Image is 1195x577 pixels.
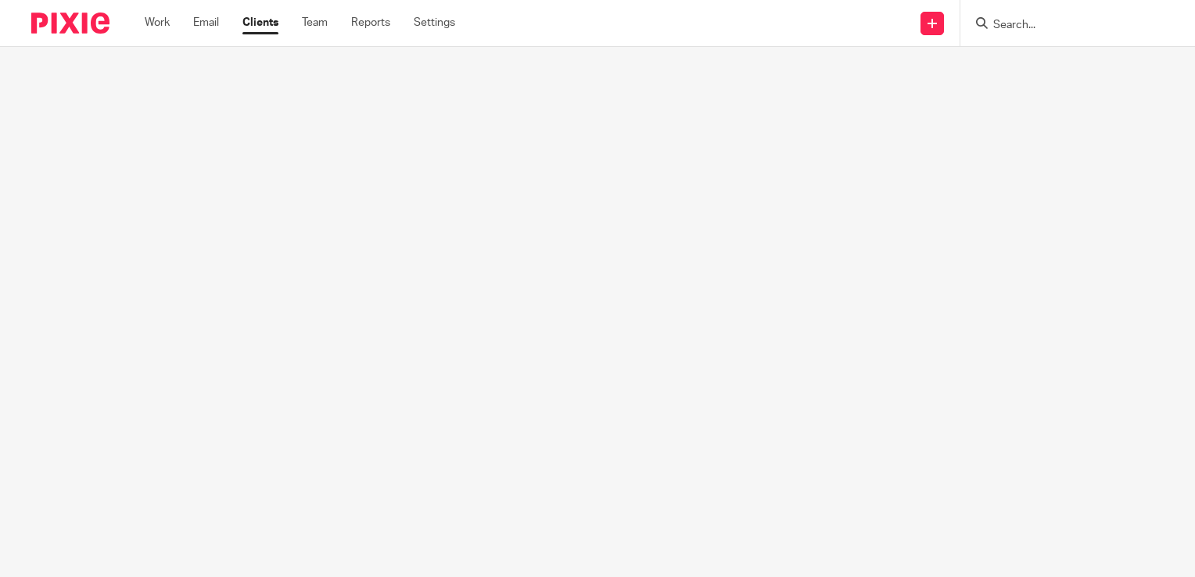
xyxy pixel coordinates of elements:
a: Team [302,15,328,30]
input: Search [992,19,1132,33]
a: Clients [242,15,278,30]
a: Work [145,15,170,30]
a: Settings [414,15,455,30]
img: Pixie [31,13,109,34]
a: Reports [351,15,390,30]
a: Email [193,15,219,30]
